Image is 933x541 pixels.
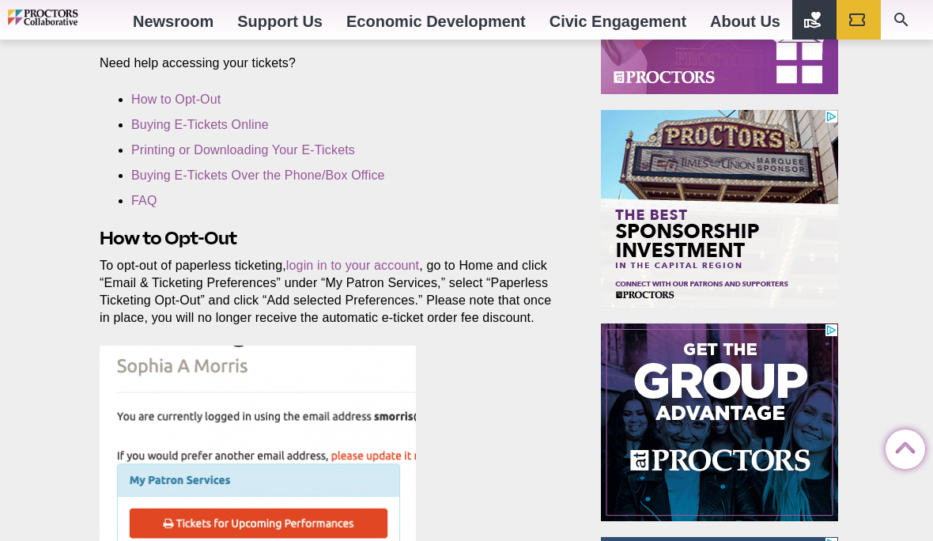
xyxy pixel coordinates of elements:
a: How to Opt-Out [131,93,221,106]
img: Proctors logo [8,9,121,25]
p: Need help accessing your tickets? [100,55,565,72]
a: FAQ [131,194,157,207]
strong: How to Opt-Out [100,228,236,248]
iframe: Advertisement [601,323,838,521]
a: Buying E-Tickets Online [131,118,269,131]
a: login in to your account [286,259,419,272]
p: To opt-out of paperless ticketing, , go to Home and click “Email & Ticketing Preferences” under “... [100,257,565,327]
a: Printing or Downloading Your E-Tickets [131,143,355,157]
a: Buying E-Tickets Over the Phone/Box Office [131,168,385,182]
a: Back to Top [886,430,917,462]
iframe: Advertisement [601,110,838,308]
